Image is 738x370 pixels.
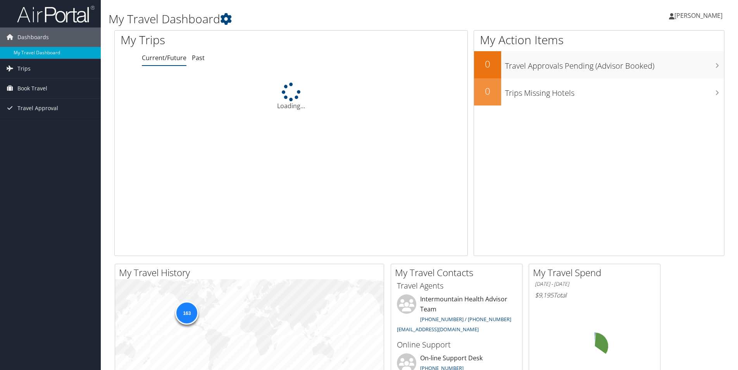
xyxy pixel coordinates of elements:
[115,83,467,111] div: Loading...
[121,32,315,48] h1: My Trips
[505,84,724,99] h3: Trips Missing Hotels
[474,85,501,98] h2: 0
[535,291,553,299] span: $9,195
[17,79,47,98] span: Book Travel
[474,32,724,48] h1: My Action Items
[397,326,479,333] a: [EMAIL_ADDRESS][DOMAIN_NAME]
[119,266,384,279] h2: My Travel History
[397,280,516,291] h3: Travel Agents
[474,51,724,78] a: 0Travel Approvals Pending (Advisor Booked)
[17,5,95,23] img: airportal-logo.png
[397,339,516,350] h3: Online Support
[175,301,198,325] div: 163
[420,316,511,323] a: [PHONE_NUMBER] / [PHONE_NUMBER]
[192,54,205,62] a: Past
[109,11,523,27] h1: My Travel Dashboard
[17,28,49,47] span: Dashboards
[505,57,724,71] h3: Travel Approvals Pending (Advisor Booked)
[17,59,31,78] span: Trips
[669,4,730,27] a: [PERSON_NAME]
[535,291,654,299] h6: Total
[474,57,501,71] h2: 0
[535,280,654,288] h6: [DATE] - [DATE]
[142,54,186,62] a: Current/Future
[474,78,724,105] a: 0Trips Missing Hotels
[17,99,58,118] span: Travel Approval
[393,294,520,336] li: Intermountain Health Advisor Team
[395,266,522,279] h2: My Travel Contacts
[533,266,660,279] h2: My Travel Spend
[674,11,722,20] span: [PERSON_NAME]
